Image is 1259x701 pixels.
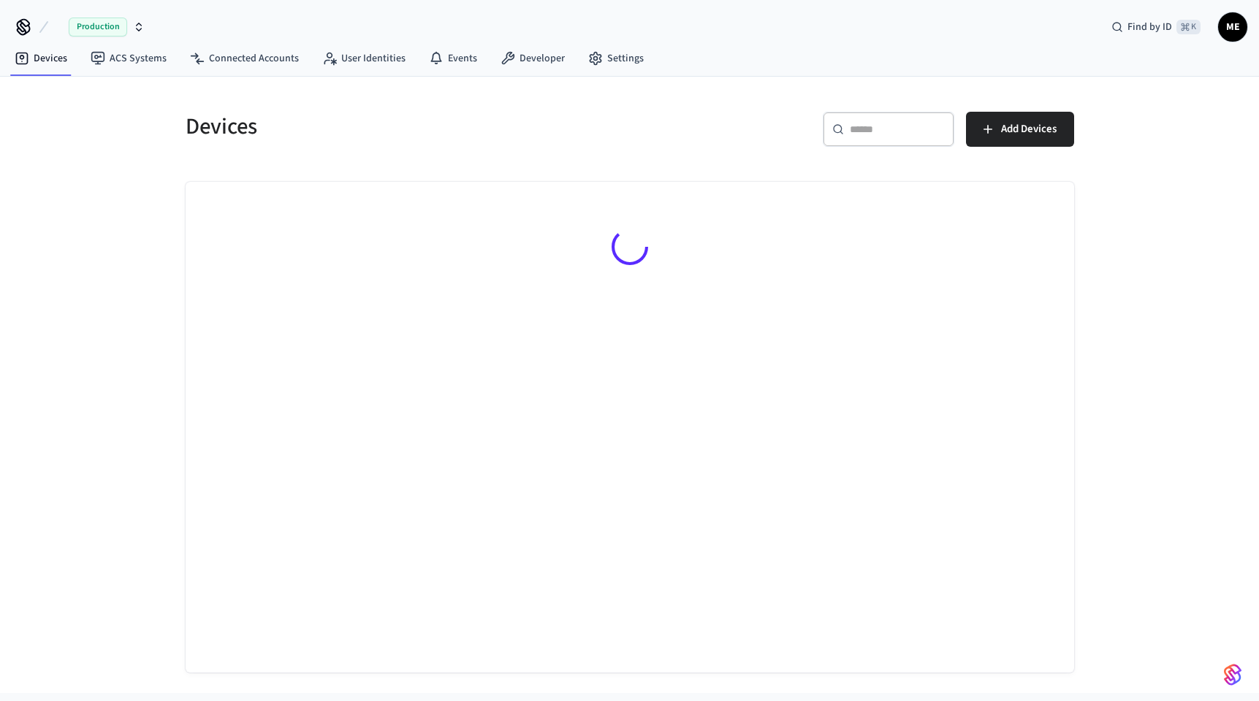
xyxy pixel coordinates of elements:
a: Events [417,45,489,72]
a: Devices [3,45,79,72]
a: Connected Accounts [178,45,311,72]
span: Find by ID [1127,20,1172,34]
a: Developer [489,45,577,72]
a: Settings [577,45,655,72]
a: User Identities [311,45,417,72]
button: Add Devices [966,112,1074,147]
h5: Devices [186,112,621,142]
div: Find by ID⌘ K [1100,14,1212,40]
span: Production [69,18,127,37]
a: ACS Systems [79,45,178,72]
span: Add Devices [1001,120,1057,139]
img: SeamLogoGradient.69752ec5.svg [1224,663,1241,686]
span: ME [1220,14,1246,40]
span: ⌘ K [1176,20,1201,34]
button: ME [1218,12,1247,42]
